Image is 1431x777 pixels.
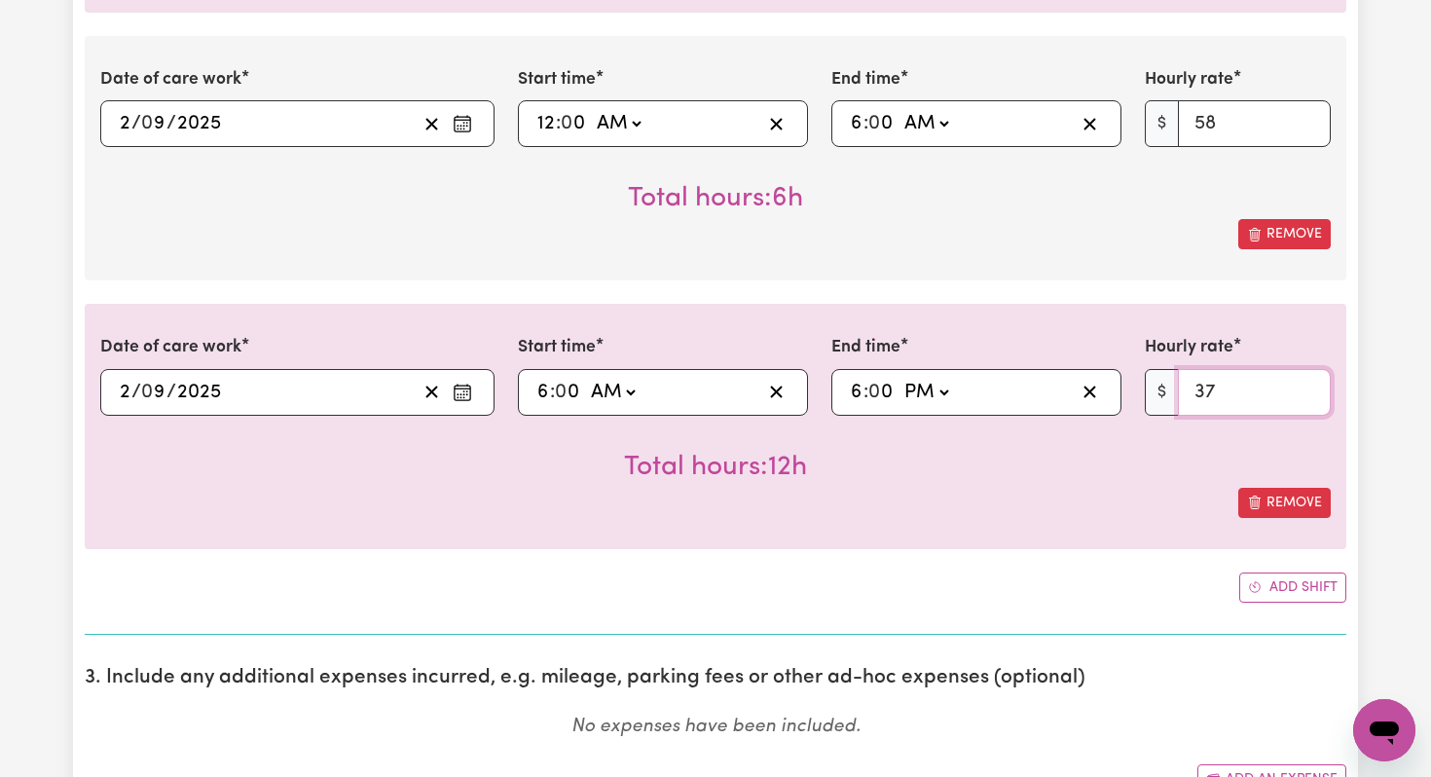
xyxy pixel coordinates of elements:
label: Date of care work [100,67,241,92]
span: $ [1145,100,1179,147]
input: -- [142,378,166,407]
span: / [131,113,141,134]
span: : [863,382,868,403]
span: Total hours worked: 12 hours [624,454,807,481]
input: -- [563,109,588,138]
button: Clear date [417,378,447,407]
iframe: Button to launch messaging window [1353,699,1415,761]
em: No expenses have been included. [571,718,861,736]
input: -- [557,378,582,407]
button: Remove this shift [1238,488,1331,518]
span: 0 [868,114,880,133]
input: -- [119,109,131,138]
label: Start time [518,67,596,92]
span: 0 [868,383,880,402]
button: Clear date [417,109,447,138]
input: ---- [176,109,222,138]
input: -- [536,109,556,138]
label: Date of care work [100,335,241,360]
input: ---- [176,378,222,407]
span: 0 [561,114,572,133]
button: Enter the date of care work [447,109,478,138]
span: : [550,382,555,403]
label: Start time [518,335,596,360]
span: $ [1145,369,1179,416]
label: Hourly rate [1145,335,1233,360]
h2: 3. Include any additional expenses incurred, e.g. mileage, parking fees or other ad-hoc expenses ... [85,666,1346,690]
button: Enter the date of care work [447,378,478,407]
input: -- [870,378,896,407]
button: Add another shift [1239,573,1346,603]
span: / [166,113,176,134]
button: Remove this shift [1238,219,1331,249]
span: : [863,113,868,134]
input: -- [119,378,131,407]
input: -- [850,109,863,138]
span: 0 [141,114,153,133]
input: -- [850,378,863,407]
span: : [556,113,561,134]
span: / [131,382,141,403]
span: Total hours worked: 6 hours [628,185,803,212]
input: -- [870,109,896,138]
span: 0 [555,383,567,402]
label: End time [831,67,900,92]
span: 0 [141,383,153,402]
input: -- [536,378,550,407]
label: End time [831,335,900,360]
span: / [166,382,176,403]
label: Hourly rate [1145,67,1233,92]
input: -- [142,109,166,138]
